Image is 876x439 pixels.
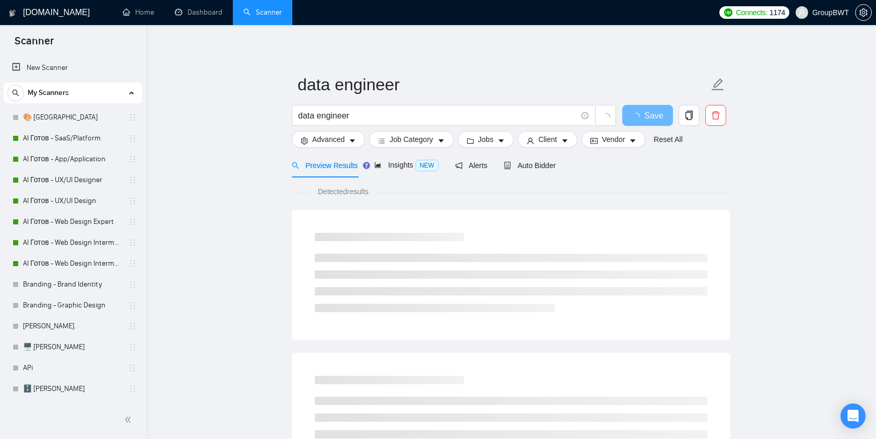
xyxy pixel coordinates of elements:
span: copy [679,111,699,120]
a: AI Готов - Web Design Expert [23,211,122,232]
span: caret-down [629,137,636,145]
input: Scanner name... [298,72,709,98]
button: search [7,85,24,101]
span: holder [128,176,137,184]
span: search [8,89,23,97]
button: settingAdvancedcaret-down [292,131,365,148]
a: 🎨 [GEOGRAPHIC_DATA] [23,107,122,128]
a: [PERSON_NAME]. [23,316,122,337]
a: AI Готов - Web Design Intermediate минус Developer [23,232,122,253]
span: edit [711,78,725,91]
span: Connects: [736,7,767,18]
span: loading [632,113,644,121]
span: notification [455,162,463,169]
span: caret-down [349,137,356,145]
span: holder [128,113,137,122]
span: caret-down [561,137,569,145]
span: Jobs [478,134,494,145]
span: My Scanners [28,82,69,103]
li: New Scanner [4,57,142,78]
span: Preview Results [292,161,358,170]
span: Alerts [455,161,488,170]
a: Branding - Brand Identity [23,274,122,295]
span: holder [128,197,137,205]
span: Insights [374,161,438,169]
a: 🖥️ [PERSON_NAME] [23,337,122,358]
span: folder [467,137,474,145]
span: user [798,9,806,16]
span: area-chart [374,161,382,169]
span: loading [601,113,610,122]
button: barsJob Categorycaret-down [369,131,453,148]
span: Save [644,109,663,122]
a: Reset All [654,134,682,145]
button: setting [855,4,872,21]
div: Open Intercom Messenger [841,404,866,429]
a: AI Готов - UX/UI Designer [23,170,122,191]
span: Client [538,134,557,145]
span: holder [128,218,137,226]
span: search [292,162,299,169]
img: upwork-logo.png [724,8,732,17]
a: dashboardDashboard [175,8,222,17]
span: user [527,137,534,145]
span: robot [504,162,511,169]
a: AI Готов - SaaS/Platform [23,128,122,149]
a: AI Готов - Web Design Intermediate минус Development [23,253,122,274]
span: caret-down [437,137,445,145]
span: holder [128,259,137,268]
span: Advanced [312,134,345,145]
span: holder [128,385,137,393]
span: caret-down [498,137,505,145]
span: Vendor [602,134,625,145]
div: Tooltip anchor [362,161,371,170]
span: info-circle [582,112,588,119]
span: holder [128,364,137,372]
button: delete [705,105,726,126]
span: Auto Bidder [504,161,555,170]
span: delete [706,111,726,120]
span: 1174 [770,7,785,18]
span: holder [128,301,137,310]
a: New Scanner [12,57,134,78]
span: holder [128,343,137,351]
span: holder [128,239,137,247]
a: searchScanner [243,8,282,17]
span: bars [378,137,385,145]
span: holder [128,134,137,143]
a: 🗄️ [PERSON_NAME] [23,378,122,399]
span: idcard [590,137,598,145]
span: setting [301,137,308,145]
span: holder [128,155,137,163]
span: Job Category [389,134,433,145]
span: Scanner [6,33,62,55]
span: holder [128,322,137,330]
span: double-left [124,414,135,425]
button: userClientcaret-down [518,131,577,148]
a: APi [23,358,122,378]
a: AI Готов - App/Application [23,149,122,170]
a: setting [855,8,872,17]
button: Save [622,105,673,126]
a: homeHome [123,8,154,17]
a: Branding - Graphic Design [23,295,122,316]
button: folderJobscaret-down [458,131,514,148]
button: idcardVendorcaret-down [582,131,645,148]
button: copy [679,105,700,126]
input: Search Freelance Jobs... [298,109,577,122]
img: logo [9,5,16,21]
span: Detected results [311,186,376,197]
a: ETL [23,399,122,420]
a: AI Готов - UX/UI Design [23,191,122,211]
span: NEW [416,160,439,171]
span: holder [128,280,137,289]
